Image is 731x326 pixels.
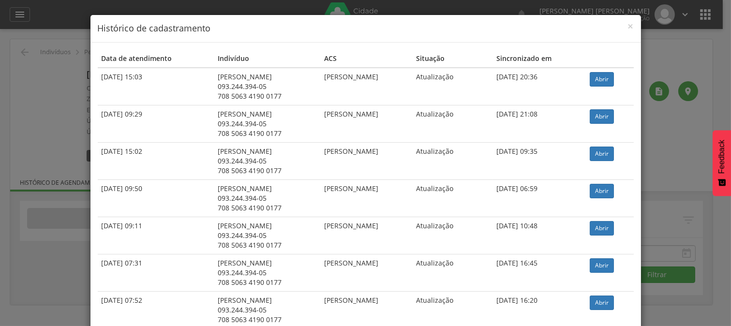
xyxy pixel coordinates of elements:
[492,179,586,217] td: [DATE] 06:59
[218,296,316,305] div: [PERSON_NAME]
[98,50,214,68] th: Data de atendimento
[98,105,214,142] td: [DATE] 09:29
[98,217,214,254] td: [DATE] 09:11
[98,179,214,217] td: [DATE] 09:50
[218,315,316,325] div: 708 5063 4190 0177
[320,179,412,217] td: [PERSON_NAME]
[320,50,412,68] th: ACS
[320,217,412,254] td: [PERSON_NAME]
[218,109,316,119] div: [PERSON_NAME]
[590,258,614,273] a: Abrir
[492,217,586,254] td: [DATE] 10:48
[416,147,489,156] div: Atualização
[590,147,614,161] a: Abrir
[218,240,316,250] div: 708 5063 4190 0177
[98,22,634,35] h4: Histórico de cadastramento
[218,166,316,176] div: 708 5063 4190 0177
[218,184,316,193] div: [PERSON_NAME]
[98,142,214,179] td: [DATE] 15:02
[590,184,614,198] a: Abrir
[412,50,492,68] th: Situação
[492,254,586,291] td: [DATE] 16:45
[218,268,316,278] div: 093.244.394-05
[218,278,316,287] div: 708 5063 4190 0177
[218,156,316,166] div: 093.244.394-05
[628,19,634,33] span: ×
[98,254,214,291] td: [DATE] 07:31
[320,105,412,142] td: [PERSON_NAME]
[320,68,412,105] td: [PERSON_NAME]
[218,221,316,231] div: [PERSON_NAME]
[590,221,614,236] a: Abrir
[218,91,316,101] div: 708 5063 4190 0177
[218,258,316,268] div: [PERSON_NAME]
[590,109,614,124] a: Abrir
[98,68,214,105] td: [DATE] 15:03
[218,129,316,138] div: 708 5063 4190 0177
[218,193,316,203] div: 093.244.394-05
[218,305,316,315] div: 093.244.394-05
[218,72,316,82] div: [PERSON_NAME]
[713,130,731,196] button: Feedback - Mostrar pesquisa
[416,221,489,231] div: Atualização
[218,147,316,156] div: [PERSON_NAME]
[717,140,726,174] span: Feedback
[218,119,316,129] div: 093.244.394-05
[492,68,586,105] td: [DATE] 20:36
[416,296,489,305] div: Atualização
[416,184,489,193] div: Atualização
[416,72,489,82] div: Atualização
[416,258,489,268] div: Atualização
[214,50,320,68] th: Indivíduo
[590,296,614,310] a: Abrir
[416,109,489,119] div: Atualização
[492,142,586,179] td: [DATE] 09:35
[320,142,412,179] td: [PERSON_NAME]
[218,203,316,213] div: 708 5063 4190 0177
[628,21,634,31] button: Close
[590,72,614,87] a: Abrir
[492,105,586,142] td: [DATE] 21:08
[320,254,412,291] td: [PERSON_NAME]
[492,50,586,68] th: Sincronizado em
[218,82,316,91] div: 093.244.394-05
[218,231,316,240] div: 093.244.394-05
